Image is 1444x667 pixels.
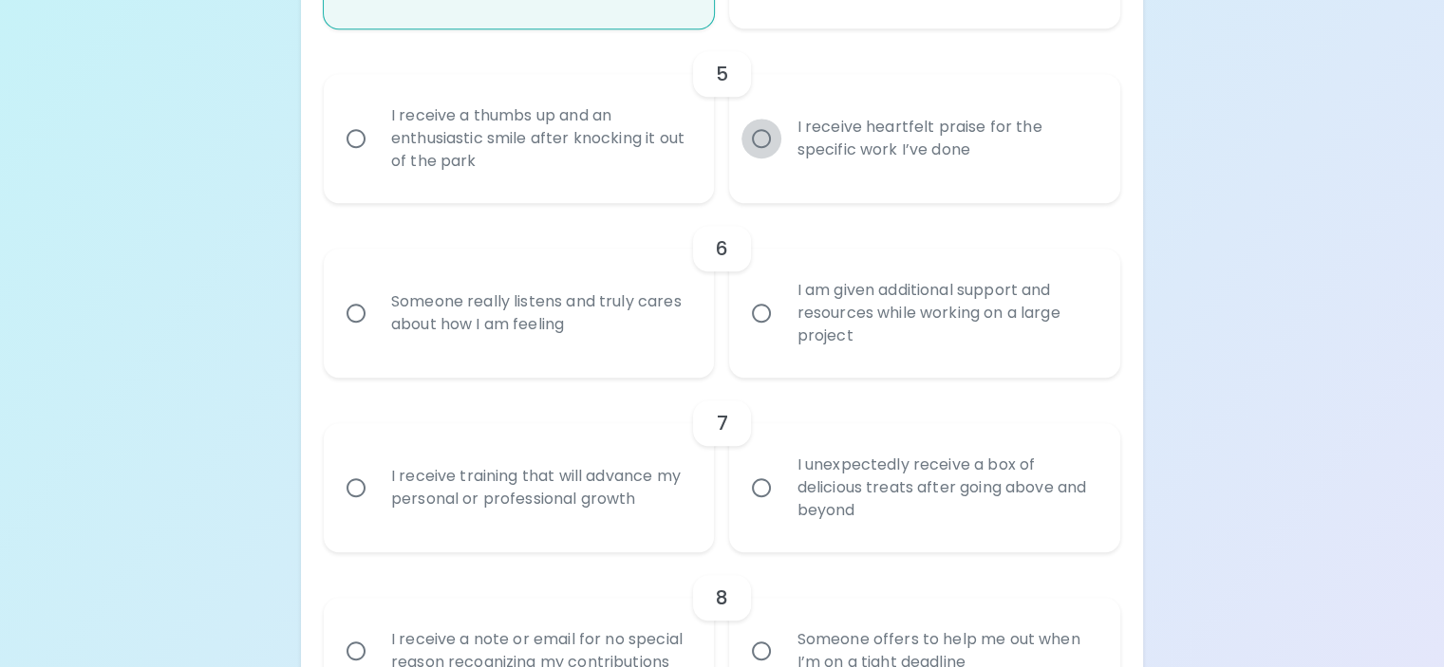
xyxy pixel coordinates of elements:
[716,408,727,438] h6: 7
[376,268,704,359] div: Someone really listens and truly cares about how I am feeling
[324,28,1120,203] div: choice-group-check
[324,203,1120,378] div: choice-group-check
[781,256,1110,370] div: I am given additional support and resources while working on a large project
[376,82,704,195] div: I receive a thumbs up and an enthusiastic smile after knocking it out of the park
[716,583,728,613] h6: 8
[376,442,704,533] div: I receive training that will advance my personal or professional growth
[781,431,1110,545] div: I unexpectedly receive a box of delicious treats after going above and beyond
[324,378,1120,552] div: choice-group-check
[716,59,728,89] h6: 5
[716,233,728,264] h6: 6
[781,93,1110,184] div: I receive heartfelt praise for the specific work I’ve done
